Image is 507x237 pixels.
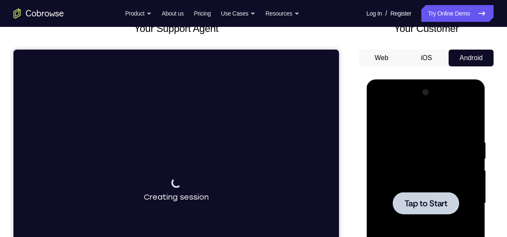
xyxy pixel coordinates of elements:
button: Web [359,50,404,66]
span: Tap to Start [38,120,81,128]
button: Android [449,50,494,66]
a: Go to the home page [13,8,64,18]
span: / [385,8,387,18]
a: Pricing [194,5,210,22]
button: Tap to Start [26,113,92,135]
div: Creating session [130,128,195,153]
h2: Your Support Agent [13,21,339,36]
button: Use Cases [221,5,255,22]
button: iOS [404,50,449,66]
h2: Your Customer [359,21,494,36]
a: Try Online Demo [421,5,494,22]
a: Log In [366,5,382,22]
a: About us [162,5,184,22]
button: Resources [265,5,299,22]
button: Product [125,5,152,22]
a: Register [391,5,411,22]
